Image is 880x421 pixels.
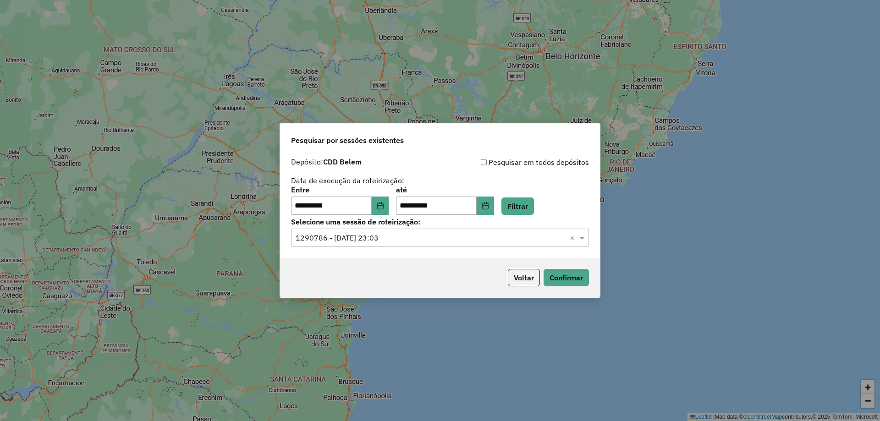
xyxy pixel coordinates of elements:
label: Data de execução da roteirização: [291,175,404,186]
span: Clear all [570,232,577,243]
label: até [396,184,494,195]
span: Pesquisar por sessões existentes [291,135,404,146]
label: Depósito: [291,156,362,167]
button: Choose Date [372,197,389,215]
label: Selecione uma sessão de roteirização: [291,216,589,227]
label: Entre [291,184,389,195]
button: Choose Date [477,197,494,215]
button: Voltar [508,269,540,286]
button: Confirmar [544,269,589,286]
strong: CDD Belem [323,157,362,166]
button: Filtrar [501,197,534,215]
div: Pesquisar em todos depósitos [440,157,589,168]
